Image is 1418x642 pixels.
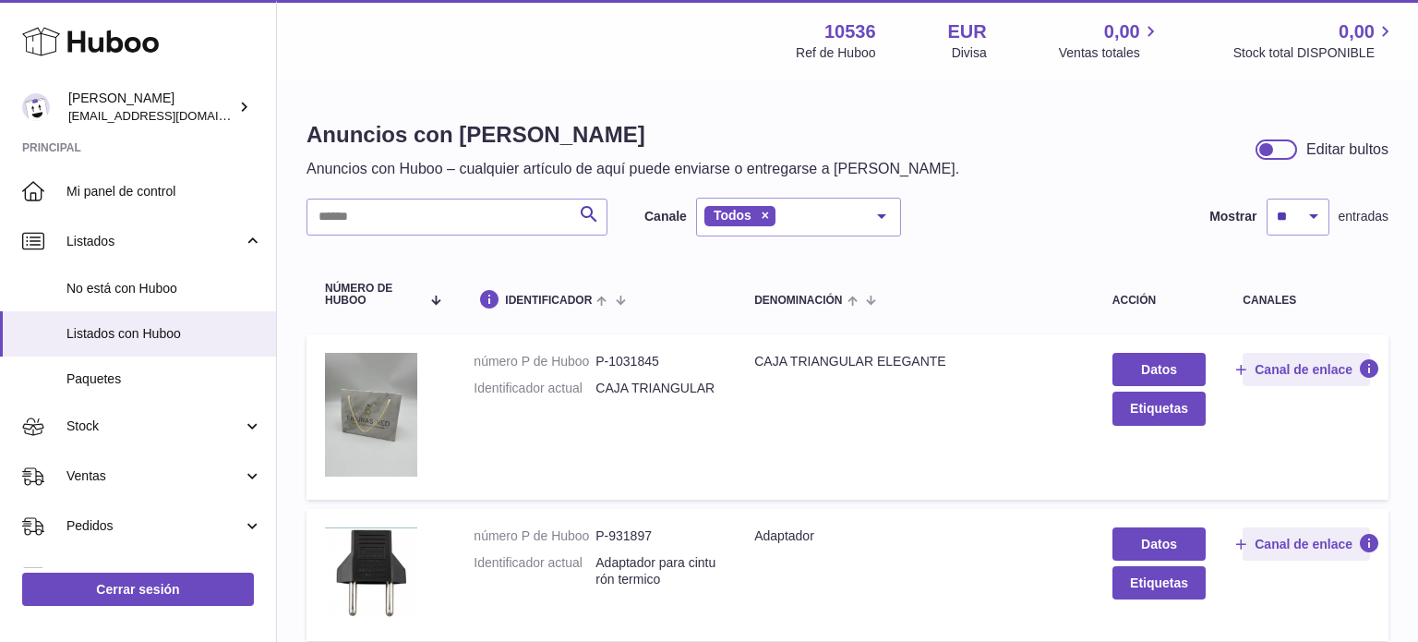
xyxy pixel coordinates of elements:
span: Todos [714,208,751,223]
dt: número P de Huboo [474,527,595,545]
a: 0,00 Ventas totales [1059,19,1161,62]
button: Etiquetas [1112,566,1206,600]
span: 0,00 [1339,19,1375,44]
div: CAJA TRIANGULAR ELEGANTE [754,353,1076,370]
label: Canale [644,208,687,225]
span: [EMAIL_ADDRESS][DOMAIN_NAME] [68,108,271,123]
dd: CAJA TRIANGULAR [595,380,717,397]
a: Cerrar sesión [22,573,254,606]
div: Adaptador [754,527,1076,545]
span: Listados con Huboo [66,325,262,343]
dd: P-1031845 [595,353,717,370]
dd: P-931897 [595,527,717,545]
p: Anuncios con Huboo – cualquier artículo de aquí puede enviarse o entregarse a [PERSON_NAME]. [306,159,959,179]
dt: Identificador actual [474,380,595,397]
div: [PERSON_NAME] [68,90,234,125]
span: denominación [754,295,842,307]
span: No está con Huboo [66,280,262,297]
div: Divisa [952,44,987,62]
strong: 10536 [824,19,876,44]
div: Ref de Huboo [796,44,875,62]
div: canales [1243,295,1370,307]
span: Paquetes [66,370,262,388]
span: Stock total DISPONIBLE [1233,44,1396,62]
span: Canal de enlace [1255,536,1352,552]
dt: número P de Huboo [474,353,595,370]
img: Adaptador [325,527,417,618]
img: internalAdmin-10536@internal.huboo.com [22,93,50,121]
span: número de Huboo [325,283,421,307]
span: Uso [66,567,262,585]
dt: Identificador actual [474,554,595,589]
button: Etiquetas [1112,392,1206,425]
span: 0,00 [1104,19,1140,44]
span: Canal de enlace [1255,361,1352,378]
span: Ventas [66,467,243,485]
button: Canal de enlace [1243,353,1370,386]
span: identificador [505,295,592,307]
div: acción [1112,295,1206,307]
span: Pedidos [66,517,243,535]
div: Editar bultos [1306,139,1388,160]
strong: EUR [948,19,987,44]
a: Datos [1112,527,1206,561]
h1: Anuncios con [PERSON_NAME] [306,120,959,150]
span: Listados [66,233,243,250]
label: Mostrar [1209,208,1256,225]
a: 0,00 Stock total DISPONIBLE [1233,19,1396,62]
img: CAJA TRIANGULAR ELEGANTE [325,353,417,477]
span: Stock [66,418,243,435]
span: Mi panel de control [66,183,262,200]
button: Canal de enlace [1243,527,1370,561]
span: entradas [1339,208,1388,225]
dd: Adaptador para cinturón termico [595,554,717,589]
span: Ventas totales [1059,44,1161,62]
a: Datos [1112,353,1206,386]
